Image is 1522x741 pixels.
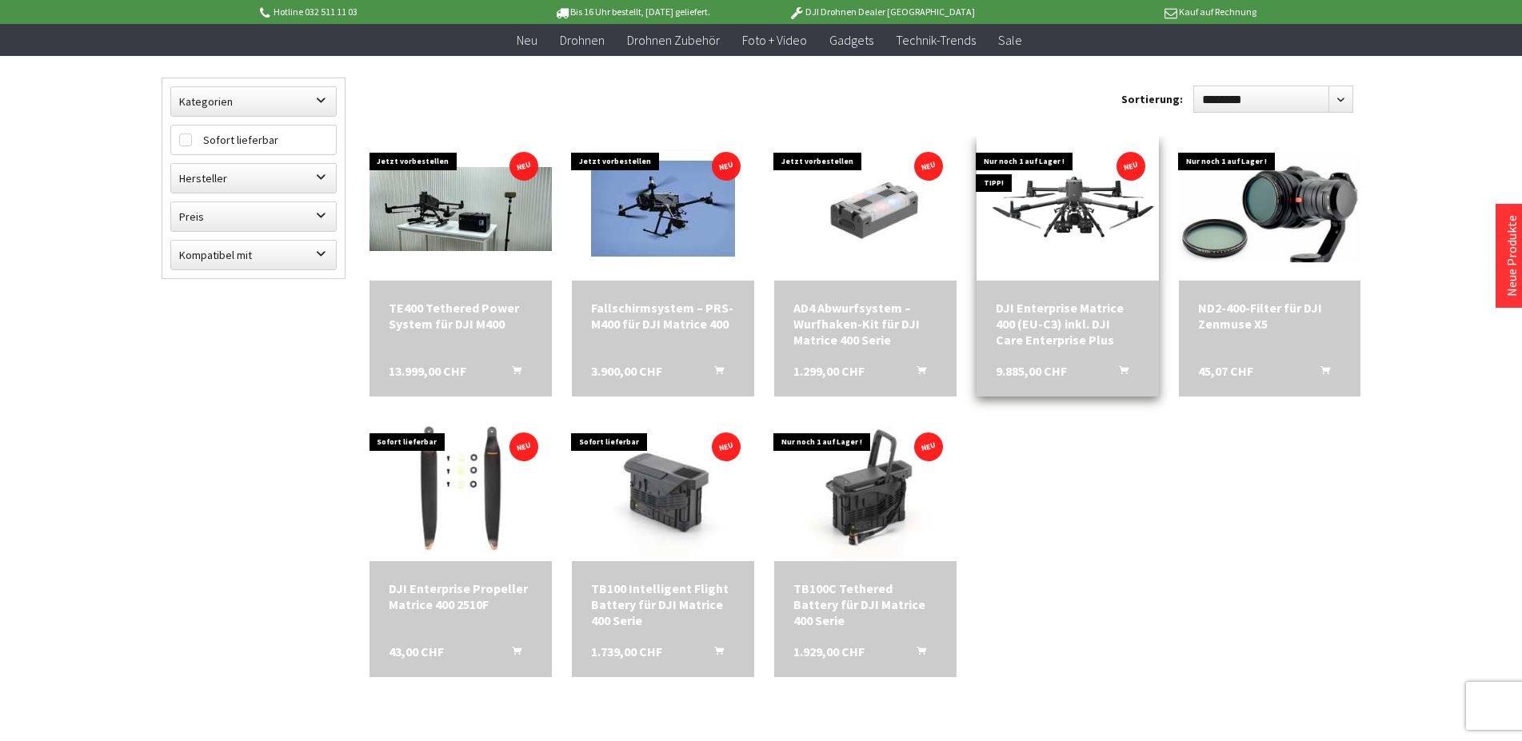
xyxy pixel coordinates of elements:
[998,32,1022,48] span: Sale
[171,125,336,154] label: Sofort lieferbar
[1007,2,1256,22] p: Kauf auf Rechnung
[1504,215,1520,297] a: Neue Produkte
[695,363,733,384] button: In den Warenkorb
[1198,363,1253,379] span: 45,07 CHF
[774,147,957,271] img: AD4 Abwurfsystem – Wurfhaken-Kit für DJI Matrice 400 Serie
[171,202,336,231] label: Preis
[793,580,937,628] div: TB100C Tethered Battery für DJI Matrice 400 Serie
[493,363,531,384] button: In den Warenkorb
[572,420,754,558] img: TB100 Intelligent Flight Battery für DJI Matrice 400 Serie
[591,643,662,659] span: 1.739,00 CHF
[996,300,1140,348] div: DJI Enterprise Matrice 400 (EU-C3) inkl. DJI Care Enterprise Plus
[389,300,533,332] a: TE400 Tethered Power System für DJI M400 13.999,00 CHF In den Warenkorb
[507,2,757,22] p: Bis 16 Uhr bestellt, [DATE] geliefert.
[1198,300,1342,332] a: ND2-400-Filter für DJI Zenmuse X5 45,07 CHF In den Warenkorb
[793,300,937,348] a: AD4 Abwurfsystem – Wurfhaken-Kit für DJI Matrice 400 Serie 1.299,00 CHF In den Warenkorb
[505,24,549,57] a: Neu
[695,643,733,664] button: In den Warenkorb
[1301,363,1340,384] button: In den Warenkorb
[389,643,444,659] span: 43,00 CHF
[616,24,731,57] a: Drohnen Zubehör
[560,32,605,48] span: Drohnen
[591,580,735,628] div: TB100 Intelligent Flight Battery für DJI Matrice 400 Serie
[258,2,507,22] p: Hotline 032 511 11 03
[896,32,976,48] span: Technik-Trends
[1179,153,1361,265] img: ND2-400-Filter für DJI Zenmuse X5
[731,24,818,57] a: Foto + Video
[742,32,807,48] span: Foto + Video
[774,420,957,558] img: TB100C Tethered Battery für DJI Matrice 400 Serie
[591,300,735,332] div: Fallschirmsystem – PRS-M400 für DJI Matrice 400
[493,643,531,664] button: In den Warenkorb
[1198,300,1342,332] div: ND2-400-Filter für DJI Zenmuse X5
[757,2,1006,22] p: DJI Drohnen Dealer [GEOGRAPHIC_DATA]
[171,164,336,193] label: Hersteller
[829,32,873,48] span: Gadgets
[793,580,937,628] a: TB100C Tethered Battery für DJI Matrice 400 Serie 1.929,00 CHF In den Warenkorb
[793,363,865,379] span: 1.299,00 CHF
[389,580,533,612] div: DJI Enterprise Propeller Matrice 400 2510F
[1121,86,1183,112] label: Sortierung:
[389,363,466,379] span: 13.999,00 CHF
[885,24,987,57] a: Technik-Trends
[977,157,1159,260] img: DJI Enterprise Matrice 400 (EU-C3) inkl. DJI Care Enterprise Plus
[517,32,537,48] span: Neu
[591,580,735,628] a: TB100 Intelligent Flight Battery für DJI Matrice 400 Serie 1.739,00 CHF In den Warenkorb
[897,643,936,664] button: In den Warenkorb
[389,580,533,612] a: DJI Enterprise Propeller Matrice 400 2510F 43,00 CHF In den Warenkorb
[389,300,533,332] div: TE400 Tethered Power System für DJI M400
[549,24,616,57] a: Drohnen
[171,87,336,116] label: Kategorien
[370,167,552,251] img: TE400 Tethered Power System für DJI M400
[627,32,720,48] span: Drohnen Zubehör
[818,24,885,57] a: Gadgets
[591,300,735,332] a: Fallschirmsystem – PRS-M400 für DJI Matrice 400 3.900,00 CHF In den Warenkorb
[996,300,1140,348] a: DJI Enterprise Matrice 400 (EU-C3) inkl. DJI Care Enterprise Plus 9.885,00 CHF In den Warenkorb
[1100,363,1138,384] button: In den Warenkorb
[793,300,937,348] div: AD4 Abwurfsystem – Wurfhaken-Kit für DJI Matrice 400 Serie
[987,24,1033,57] a: Sale
[591,137,735,281] img: Fallschirmsystem – PRS-M400 für DJI Matrice 400
[370,420,552,557] img: DJI Enterprise Propeller Matrice 400 2510F
[996,363,1067,379] span: 9.885,00 CHF
[793,643,865,659] span: 1.929,00 CHF
[591,363,662,379] span: 3.900,00 CHF
[171,241,336,269] label: Kompatibel mit
[897,363,936,384] button: In den Warenkorb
